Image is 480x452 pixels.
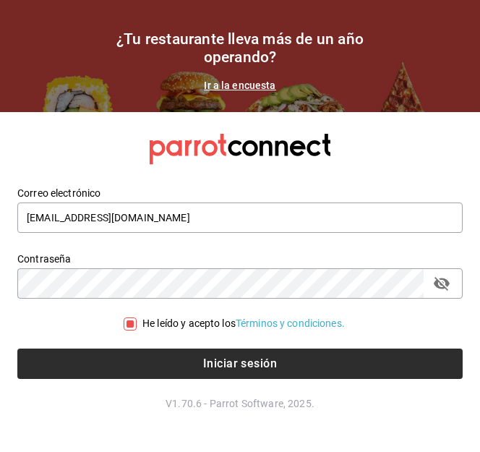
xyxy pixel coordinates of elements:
button: passwordField [429,271,454,296]
label: Correo electrónico [17,188,463,198]
label: Contraseña [17,254,463,264]
p: V1.70.6 - Parrot Software, 2025. [17,396,463,411]
a: Ir a la encuesta [204,80,275,91]
div: He leído y acepto los [142,316,345,331]
a: Términos y condiciones. [236,317,345,329]
input: Ingresa tu correo electrónico [17,202,463,233]
h1: ¿Tu restaurante lleva más de un año operando? [95,30,385,67]
button: Iniciar sesión [17,349,463,379]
